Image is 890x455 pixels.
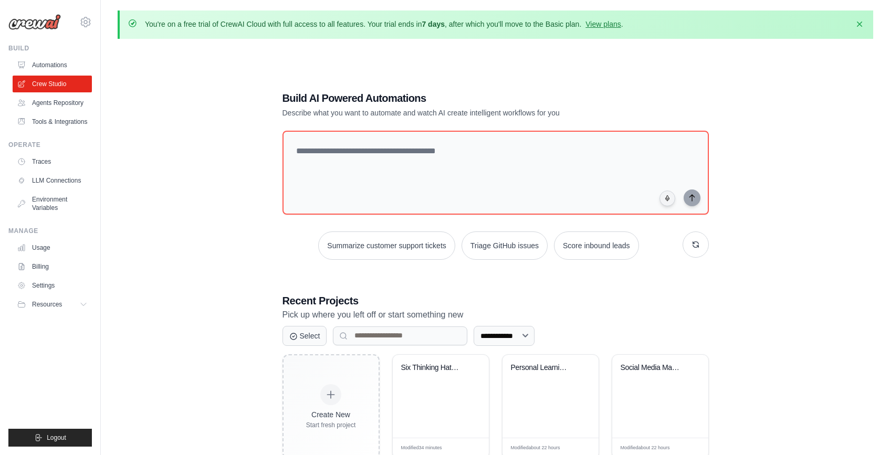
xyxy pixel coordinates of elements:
a: View plans [585,20,621,28]
button: Select [282,326,327,346]
a: Automations [13,57,92,73]
span: Edit [683,445,692,452]
span: Modified about 22 hours [511,445,560,452]
div: Six Thinking Hats Business Strategy Analyzer [401,363,465,373]
span: Edit [573,445,582,452]
button: Score inbound leads [554,231,639,260]
div: Personal Learning Management System [511,363,574,373]
a: LLM Connections [13,172,92,189]
button: Resources [13,296,92,313]
div: Create New [306,409,356,420]
span: Modified about 22 hours [621,445,670,452]
p: Pick up where you left off or start something new [282,308,709,322]
a: Usage [13,239,92,256]
span: Edit [464,445,473,452]
a: Traces [13,153,92,170]
a: Crew Studio [13,76,92,92]
div: Manage [8,227,92,235]
button: Get new suggestions [683,231,709,258]
div: Start fresh project [306,421,356,429]
img: Logo [8,14,61,30]
button: Logout [8,429,92,447]
span: Logout [47,433,66,442]
a: Settings [13,277,92,294]
p: Describe what you want to automate and watch AI create intelligent workflows for you [282,108,635,118]
a: Environment Variables [13,191,92,216]
div: Social Media Management & Content Automation [621,363,684,373]
button: Triage GitHub issues [462,231,548,260]
a: Billing [13,258,92,275]
button: Summarize customer support tickets [318,231,455,260]
strong: 7 days [422,20,445,28]
h3: Recent Projects [282,293,709,308]
span: Modified 34 minutes [401,445,442,452]
h1: Build AI Powered Automations [282,91,635,105]
a: Agents Repository [13,94,92,111]
p: You're on a free trial of CrewAI Cloud with full access to all features. Your trial ends in , aft... [145,19,623,29]
div: Operate [8,141,92,149]
button: Click to speak your automation idea [659,191,675,206]
a: Tools & Integrations [13,113,92,130]
div: Build [8,44,92,52]
span: Resources [32,300,62,309]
